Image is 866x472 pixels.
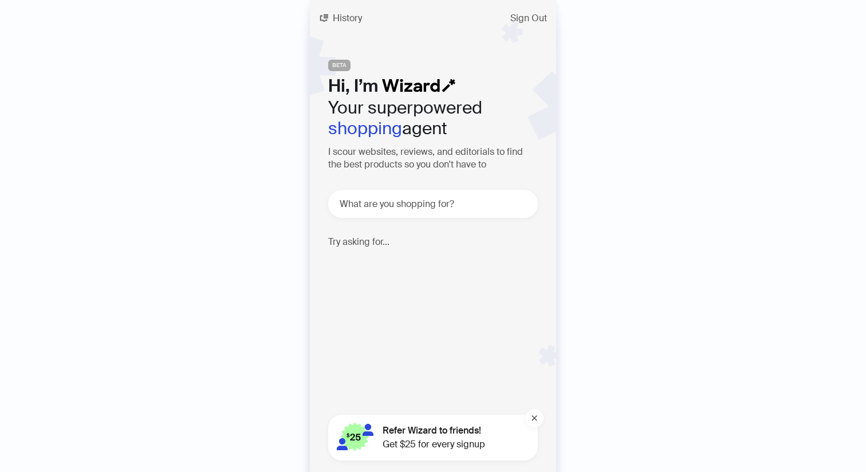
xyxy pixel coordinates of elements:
span: close [531,415,538,422]
span: Get $25 for every signup [383,438,485,451]
button: Sign Out [501,9,556,28]
button: Refer Wizard to friends!Get $25 for every signup [328,415,538,461]
h3: I scour websites, reviews, and editorials to find the best products so you don't have to [328,146,538,171]
span: Refer Wizard to friends! [383,424,485,438]
h4: Try asking for... [328,236,538,247]
div: Find me a wireless mouse for gaming 🎮 [334,256,534,291]
span: Sign Out [510,14,547,23]
button: History [310,9,371,28]
span: Hi, I’m [328,75,378,97]
span: BETA [328,60,351,71]
p: Find me a wireless mouse for gaming 🎮 [334,256,499,291]
h2: Your superpowered agent [328,97,538,139]
em: shopping [328,117,402,139]
span: History [333,14,362,23]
